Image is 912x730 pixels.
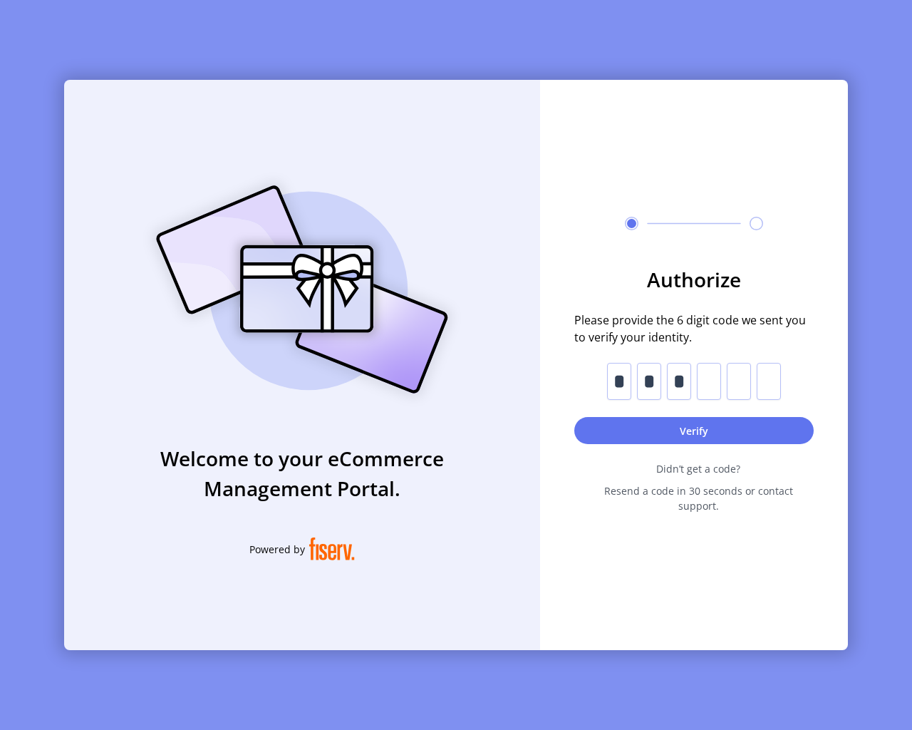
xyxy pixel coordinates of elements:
[574,417,814,444] button: Verify
[583,483,814,513] span: Resend a code in 30 seconds or contact support.
[583,461,814,476] span: Didn’t get a code?
[574,312,814,346] span: Please provide the 6 digit code we sent you to verify your identity.
[574,264,814,294] h3: Authorize
[135,170,470,409] img: card_Illustration.svg
[64,443,540,503] h3: Welcome to your eCommerce Management Portal.
[249,542,305,557] span: Powered by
